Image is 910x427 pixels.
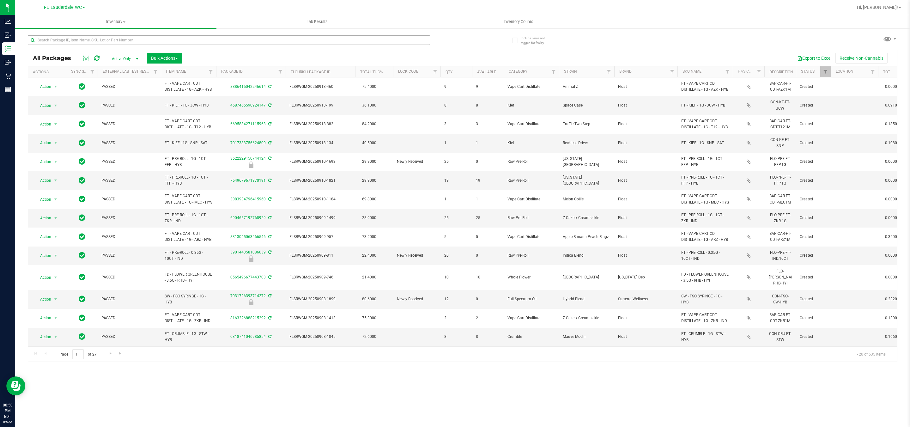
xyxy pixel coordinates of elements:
[52,157,60,166] span: select
[476,215,500,221] span: 25
[289,315,351,321] span: FLSRWGM-20250908-1413
[681,102,729,108] span: FT - KIEF - 1G - JCW - HYB
[34,195,52,204] span: Action
[857,5,898,10] span: Hi, [PERSON_NAME]!
[289,178,351,184] span: FLSRWGM-20250910-1821
[564,69,577,74] a: Strain
[681,250,729,262] span: FT - PRE-ROLL - 0.35G - 10CT - IND
[444,102,468,108] span: 8
[230,216,266,220] a: 6904657192768929
[289,196,351,202] span: FLSRWGM-20250910-1184
[444,140,468,146] span: 1
[359,314,379,323] span: 75.3000
[444,253,468,259] span: 20
[101,159,157,165] span: PASSED
[507,215,555,221] span: Raw Pre-Roll
[101,315,157,321] span: PASSED
[801,69,815,74] a: Status
[681,140,729,146] span: FT - KIEF - 1G - SNP - SAT
[444,296,468,302] span: 12
[34,295,52,304] span: Action
[165,118,212,130] span: FT - VAPE CART CDT DISTILLATE - 1G - T12 - HYB
[800,159,827,165] span: Created
[681,271,729,284] span: FD - FLOWER GREENHOUSE - 3.5G - RHB - HYI
[681,156,729,168] span: FT - PRE-ROLL - 1G - 1CT - FFP - HYB
[768,311,792,325] div: BAP-CAR-FT-CDT-ZKR1M
[563,156,610,168] span: [US_STATE] [GEOGRAPHIC_DATA]
[291,70,331,74] a: Flourish Package ID
[165,140,212,146] span: FT - KIEF - 1G - SNP - SAT
[476,84,500,90] span: 9
[477,70,496,74] a: Available
[618,296,674,302] span: Surterra Wellness
[507,196,555,202] span: Vape Cart Distillate
[800,315,827,321] span: Created
[52,101,60,110] span: select
[618,196,674,202] span: Float
[882,213,900,223] span: 0.0000
[267,178,271,183] span: Sync from Compliance System
[52,332,60,341] span: select
[882,176,900,185] span: 0.0000
[79,232,85,241] span: In Sync
[215,299,287,305] div: Newly Received
[267,141,271,145] span: Sync from Compliance System
[563,253,610,259] span: Indica Blend
[563,315,610,321] span: Z Cake x Creamsickle
[444,159,468,165] span: 25
[681,293,729,305] span: SW - FSO SYRINGE - 1G - HYB
[521,36,552,45] span: Include items not tagged for facility
[768,192,792,206] div: BAP-CAR-FT-CDT-MEC1M
[507,159,555,165] span: Raw Pre-Roll
[476,159,500,165] span: 0
[101,178,157,184] span: PASSED
[101,196,157,202] span: PASSED
[289,296,351,302] span: FLSRWGM-20250908-1899
[79,119,85,128] span: In Sync
[359,119,379,129] span: 84.2000
[106,349,115,358] a: Go to the next page
[230,294,266,298] a: 7031726393714272
[34,232,52,241] span: Action
[150,66,161,77] a: Filter
[800,121,827,127] span: Created
[101,140,157,146] span: PASSED
[52,120,60,129] span: select
[768,136,792,149] div: CON-KF-FT-SNP
[15,19,216,25] span: Inventory
[359,295,379,304] span: 80.6000
[79,251,85,260] span: In Sync
[101,253,157,259] span: PASSED
[267,156,271,161] span: Sync from Compliance System
[165,156,212,168] span: FT - PRE-ROLL - 1G - 1CT - FFP - HYB
[34,176,52,185] span: Action
[165,212,212,224] span: FT - PRE-ROLL - 1G - 1CT - ZKR - IND
[206,66,216,77] a: Filter
[882,251,900,260] span: 0.0000
[360,70,383,74] a: Total THC%
[34,101,52,110] span: Action
[230,122,266,126] a: 6695834271115963
[79,101,85,110] span: In Sync
[165,312,212,324] span: FT - VAPE CART CDT DISTILLATE - 1G - ZKR - IND
[618,253,674,259] span: Float
[101,215,157,221] span: PASSED
[681,193,729,205] span: FT - VAPE CART CDT DISTILLATE - 1G - MEC - HYS
[618,215,674,221] span: Float
[151,56,178,61] span: Bulk Actions
[444,121,468,127] span: 3
[446,70,452,74] a: Qty
[836,69,853,74] a: Location
[289,102,351,108] span: FLSRWGM-20250913-199
[34,251,52,260] span: Action
[618,274,674,280] span: [US_STATE] Dep
[868,66,878,77] a: Filter
[230,275,266,279] a: 0565496677443708
[52,214,60,223] span: select
[44,5,82,10] span: Ft. Lauderdale WC
[507,121,555,127] span: Vape Cart Distillate
[563,274,610,280] span: [GEOGRAPHIC_DATA]
[618,315,674,321] span: Float
[230,334,266,339] a: 0318741046985854
[563,174,610,186] span: [US_STATE] [GEOGRAPHIC_DATA]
